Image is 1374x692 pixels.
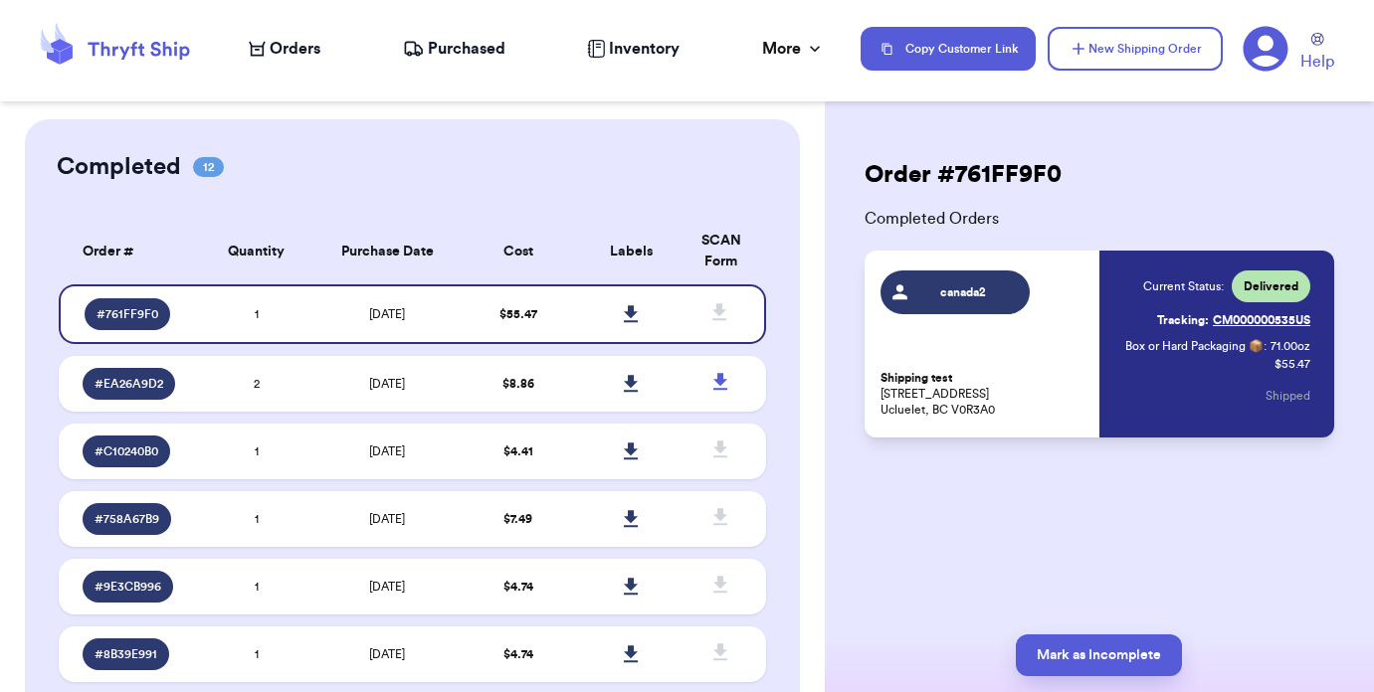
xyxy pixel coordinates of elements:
[95,646,157,662] span: # 8B39E991
[1266,374,1310,418] button: Shipped
[255,648,259,660] span: 1
[428,37,505,61] span: Purchased
[502,378,534,390] span: $ 8.86
[255,445,259,457] span: 1
[462,219,575,284] th: Cost
[609,37,680,61] span: Inventory
[503,513,532,525] span: $ 7.49
[270,37,320,61] span: Orders
[369,581,405,593] span: [DATE]
[1244,278,1298,294] span: Delivered
[861,27,1036,71] button: Copy Customer Link
[503,581,533,593] span: $ 4.74
[499,308,537,320] span: $ 55.47
[1264,338,1267,354] span: :
[97,306,158,322] span: # 761FF9F0
[688,219,766,284] th: SCAN Form
[1275,356,1310,372] p: $ 55.47
[881,370,1087,418] p: [STREET_ADDRESS] Ucluelet, BC V0R3A0
[57,151,181,183] h2: Completed
[95,443,158,459] span: # C10240B0
[1016,634,1182,676] button: Mark as Incomplete
[369,308,405,320] span: [DATE]
[849,207,1350,231] span: Completed Orders
[587,37,680,61] a: Inventory
[369,445,405,457] span: [DATE]
[916,284,1011,300] span: canada2
[1300,33,1334,74] a: Help
[849,159,1078,191] h2: Order # 761FF9F0
[1300,50,1334,74] span: Help
[1048,27,1223,71] button: New Shipping Order
[313,219,462,284] th: Purchase Date
[403,37,505,61] a: Purchased
[1125,340,1264,352] span: Box or Hard Packaging 📦
[503,648,533,660] span: $ 4.74
[95,511,159,527] span: # 758A67B9
[95,376,163,392] span: # EA26A9D2
[193,157,224,177] span: 12
[254,378,260,390] span: 2
[95,579,161,595] span: # 9E3CB996
[1157,312,1209,328] span: Tracking:
[1143,278,1224,294] span: Current Status:
[881,371,952,386] span: Shipping test
[200,219,313,284] th: Quantity
[255,581,259,593] span: 1
[255,513,259,525] span: 1
[1271,338,1310,354] span: 71.00 oz
[762,37,825,61] div: More
[1157,304,1310,336] a: Tracking:CM000000535US
[369,513,405,525] span: [DATE]
[575,219,688,284] th: Labels
[255,308,259,320] span: 1
[249,37,320,61] a: Orders
[503,445,533,457] span: $ 4.41
[369,648,405,660] span: [DATE]
[369,378,405,390] span: [DATE]
[59,219,200,284] th: Order #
